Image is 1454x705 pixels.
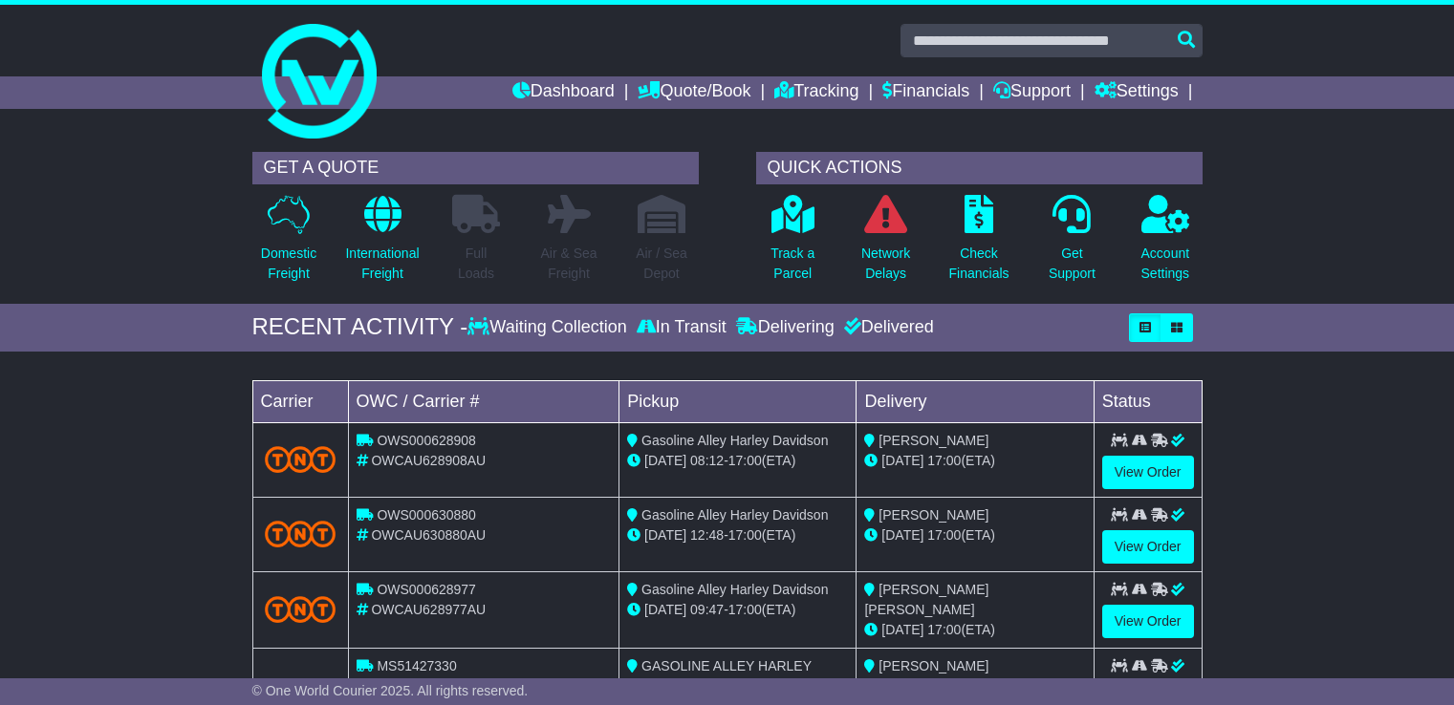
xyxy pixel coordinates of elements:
span: 09:47 [690,602,724,617]
span: Gasoline Alley Harley Davidson [641,507,828,523]
p: Network Delays [861,244,910,284]
p: Get Support [1049,244,1096,284]
p: Account Settings [1141,244,1190,284]
a: View Order [1102,530,1194,564]
span: OWCAU628977AU [371,602,486,617]
div: Waiting Collection [467,317,631,338]
img: TNT_Domestic.png [265,446,336,472]
span: [PERSON_NAME] [879,433,988,448]
span: [DATE] [881,622,923,637]
span: OWCAU630880AU [371,527,486,543]
a: Quote/Book [638,76,750,109]
p: Track a Parcel [770,244,814,284]
div: (ETA) [864,676,1085,696]
div: - (ETA) [627,525,848,545]
span: [PERSON_NAME] [PERSON_NAME] [864,582,988,617]
span: OWS000630880 [377,507,476,523]
span: MS51427330 [377,658,456,673]
a: AccountSettings [1140,194,1191,294]
td: Carrier [252,380,348,422]
p: Air & Sea Freight [540,244,597,284]
span: 17:00 [728,453,762,468]
a: DomesticFreight [260,194,317,294]
p: International Freight [345,244,419,284]
a: Financials [882,76,969,109]
span: 08:12 [690,453,724,468]
span: [DATE] [881,453,923,468]
span: [DATE] [644,453,686,468]
div: GET A QUOTE [252,152,699,184]
a: Support [993,76,1071,109]
span: [DATE] [644,527,686,543]
span: [PERSON_NAME] [879,658,988,673]
p: Domestic Freight [261,244,316,284]
span: OWS000628977 [377,582,476,597]
span: 17:00 [728,527,762,543]
div: QUICK ACTIONS [756,152,1203,184]
td: Pickup [619,380,857,422]
div: RECENT ACTIVITY - [252,313,468,341]
div: Delivered [839,317,934,338]
div: Delivering [731,317,839,338]
div: (ETA) [864,451,1085,471]
p: Check Financials [949,244,1009,284]
span: 17:00 [927,527,961,543]
span: Gasoline Alley Harley Davidson [641,433,828,448]
span: 17:00 [927,622,961,637]
span: [PERSON_NAME] [879,507,988,523]
span: GASOLINE ALLEY HARLEY DAVIDSON [627,658,812,694]
span: Gasoline Alley Harley Davidson [641,582,828,597]
a: Dashboard [512,76,615,109]
span: OWS000628908 [377,433,476,448]
a: CheckFinancials [948,194,1010,294]
div: (ETA) [864,525,1085,545]
td: Status [1094,380,1202,422]
div: In Transit [632,317,731,338]
span: 17:00 [927,453,961,468]
p: Full Loads [452,244,500,284]
div: - (ETA) [627,600,848,620]
div: (ETA) [864,620,1085,640]
a: Settings [1095,76,1179,109]
td: OWC / Carrier # [348,380,619,422]
img: TNT_Domestic.png [265,521,336,546]
a: Track aParcel [770,194,815,294]
p: Air / Sea Depot [636,244,687,284]
span: OWCAU628908AU [371,453,486,468]
span: [DATE] [644,602,686,617]
img: TNT_Domestic.png [265,596,336,622]
a: InternationalFreight [344,194,420,294]
a: View Order [1102,456,1194,489]
span: 17:00 [728,602,762,617]
span: [DATE] [881,527,923,543]
span: © One World Courier 2025. All rights reserved. [252,683,529,698]
a: GetSupport [1048,194,1096,294]
a: NetworkDelays [860,194,911,294]
td: Delivery [857,380,1094,422]
a: View Order [1102,605,1194,638]
span: 12:48 [690,527,724,543]
a: Tracking [774,76,858,109]
div: - (ETA) [627,451,848,471]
